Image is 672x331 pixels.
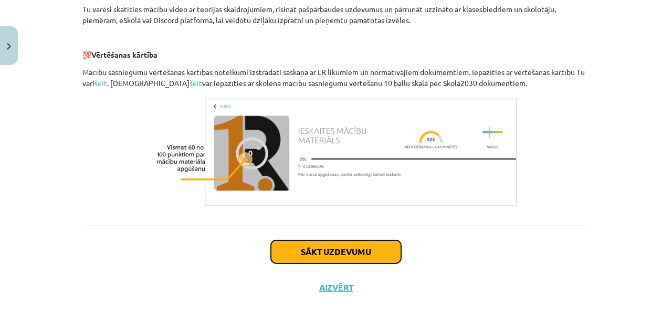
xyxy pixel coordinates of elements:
[271,240,401,263] button: Sākt uzdevumu
[94,78,107,88] a: šeit
[316,282,356,293] button: Aizvērt
[190,78,202,88] a: šeit
[7,43,11,50] img: icon-close-lesson-0947bae3869378f0d4975bcd49f059093ad1ed9edebbc8119c70593378902aed.svg
[91,50,157,59] b: Vērtēšanas kārtība
[82,49,590,60] p: 💯
[82,67,590,89] p: Mācību sasniegumu vērtēšanas kārtības noteikumi izstrādāti saskaņā ar LR likumiem un normatīvajie...
[82,4,590,26] p: Tu varēsi skatīties mācību video ar teorijas skaidrojumiem, risināt pašpārbaudes uzdevumus un pār...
